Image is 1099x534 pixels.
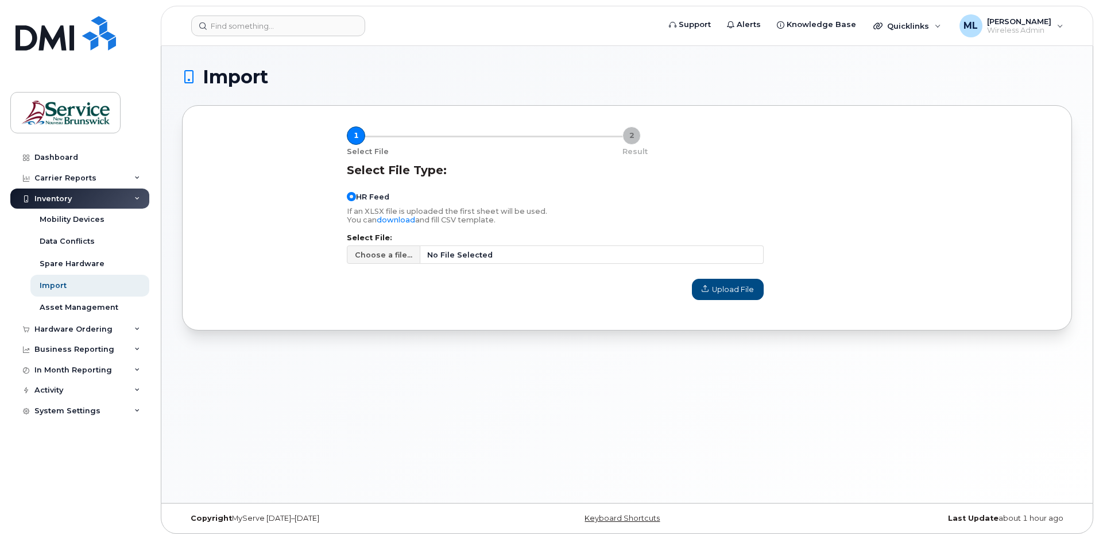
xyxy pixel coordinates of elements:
[191,514,232,523] strong: Copyright
[182,67,1072,87] h1: Import
[347,192,356,201] input: HR Feed
[948,514,999,523] strong: Last Update
[585,514,660,523] a: Keyboard Shortcuts
[347,192,389,201] label: HR Feed
[347,235,764,242] label: Select File:
[622,147,648,157] p: Result
[347,163,447,177] label: Select File Type:
[355,249,412,260] span: Choose a file...
[692,279,764,299] button: Upload File
[622,126,641,145] div: 2
[702,284,754,295] span: Upload File
[377,216,415,224] a: download
[347,207,764,224] p: If an XLSX file is uploaded the first sheet will be used. You can and fill CSV template.
[420,245,764,264] span: No File Selected
[775,514,1072,523] div: about 1 hour ago
[182,514,479,523] div: MyServe [DATE]–[DATE]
